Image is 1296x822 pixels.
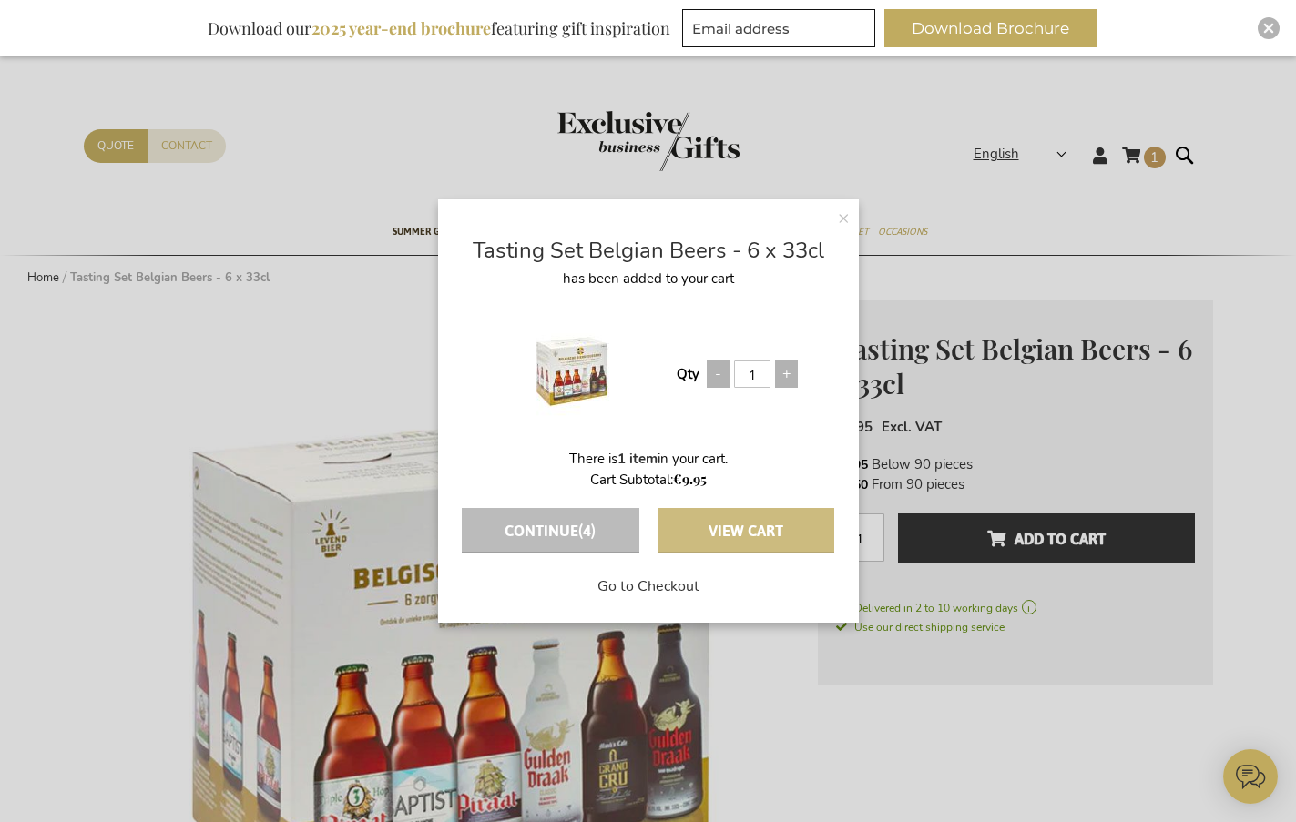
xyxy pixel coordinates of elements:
p: Cart Subtotal: [438,470,859,490]
a: Tasting Set Belgian Beers - 6 x 33cl [466,299,677,450]
p: There is in your cart. [438,450,859,469]
span: (4) [578,516,596,545]
img: Close [1263,23,1274,34]
b: 2025 year-end brochure [311,17,491,39]
div: Download our featuring gift inspiration [199,9,679,47]
a: Go to Checkout [438,553,859,604]
label: Qty [677,360,699,388]
span: €9.95 [673,470,707,488]
input: Email address [682,9,875,47]
span: Close [838,204,850,231]
form: marketing offers and promotions [682,9,881,53]
button: Continue(4) [462,508,638,553]
button: Download Brochure [884,9,1097,47]
div: Close [1258,17,1280,39]
button: View Cart [658,508,834,553]
img: Tasting Set Belgian Beers - 6 x 33cl [522,299,622,444]
a: Tasting Set Belgian Beers - 6 x 33cl [452,236,845,265]
input: Qty [734,360,770,388]
p: has been added to your cart [438,269,859,289]
a: 1 item [617,450,658,468]
iframe: belco-activator-frame [1223,749,1278,804]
